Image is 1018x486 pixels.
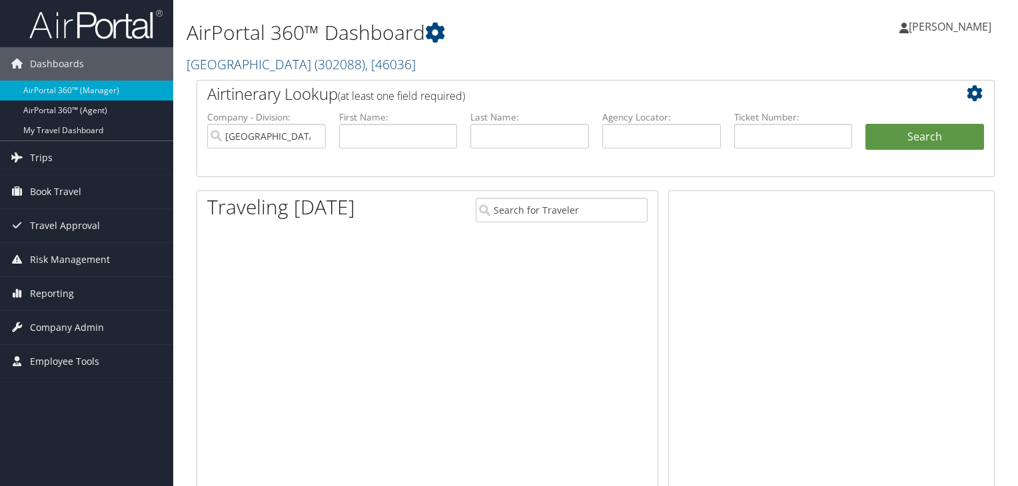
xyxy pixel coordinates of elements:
button: Search [865,124,984,150]
span: ( 302088 ) [314,55,365,73]
input: Search for Traveler [476,198,648,222]
span: Travel Approval [30,209,100,242]
span: Company Admin [30,311,104,344]
span: Dashboards [30,47,84,81]
img: airportal-logo.png [29,9,163,40]
label: Agency Locator: [602,111,721,124]
a: [PERSON_NAME] [899,7,1005,47]
h1: AirPortal 360™ Dashboard [187,19,732,47]
a: [GEOGRAPHIC_DATA] [187,55,416,73]
label: First Name: [339,111,458,124]
h2: Airtinerary Lookup [207,83,917,105]
span: (at least one field required) [338,89,465,103]
label: Last Name: [470,111,589,124]
label: Ticket Number: [734,111,853,124]
span: Employee Tools [30,345,99,378]
h1: Traveling [DATE] [207,193,355,221]
span: , [ 46036 ] [365,55,416,73]
span: Risk Management [30,243,110,276]
label: Company - Division: [207,111,326,124]
span: Trips [30,141,53,174]
span: Book Travel [30,175,81,208]
span: [PERSON_NAME] [909,19,991,34]
span: Reporting [30,277,74,310]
